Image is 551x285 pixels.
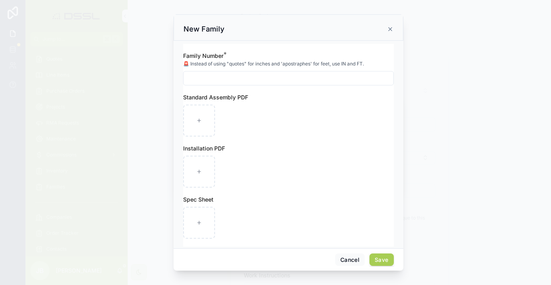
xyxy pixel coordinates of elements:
span: Family Number [183,52,223,59]
span: Standard Assembly PDF [183,94,248,101]
span: 🚨 Instead of using "quotes" for inches and 'apostraphes' for feet, use IN and FT. [183,61,364,67]
button: Save [369,253,393,266]
button: Cancel [335,253,365,266]
span: Installation PDF [183,145,225,152]
span: Spec Sheet [183,196,213,203]
h3: New Family [184,24,224,34]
